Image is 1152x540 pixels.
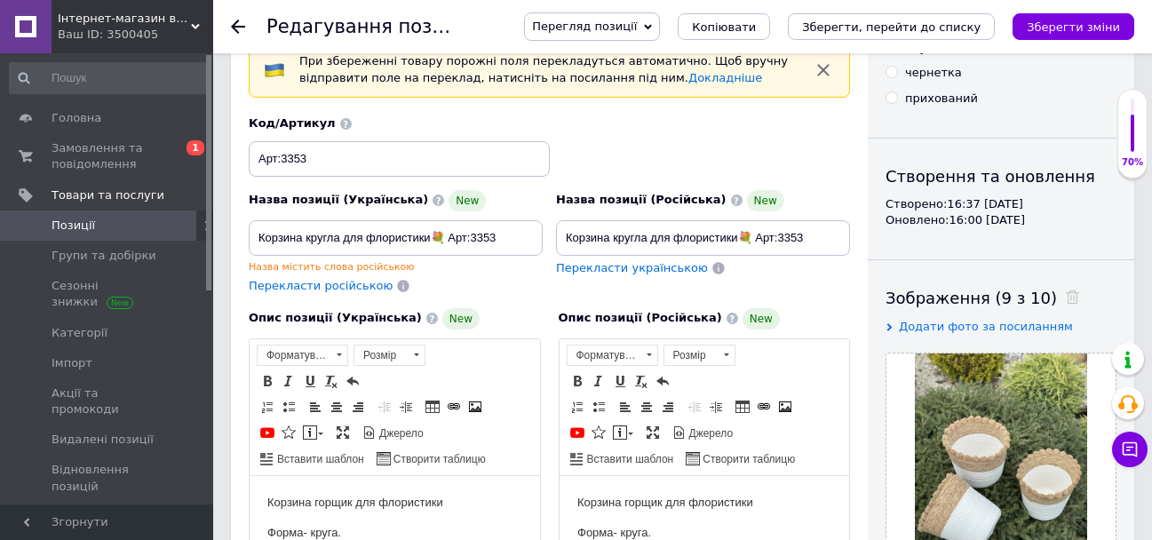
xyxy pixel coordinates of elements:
[1027,20,1120,34] i: Зберегти зміни
[568,397,587,417] a: Вставити/видалити нумерований список
[610,371,630,391] a: Підкреслений (Ctrl+U)
[360,423,426,442] a: Джерело
[465,397,485,417] a: Зображення
[754,397,774,417] a: Вставити/Редагувати посилання (Ctrl+L)
[688,71,762,84] a: Докладніше
[52,140,164,172] span: Замовлення та повідомлення
[299,54,788,84] span: При збереженні товару порожні поля перекладуться автоматично. Щоб вручну відправити поле на перек...
[374,449,489,468] a: Створити таблицю
[52,278,164,310] span: Сезонні знижки
[249,193,428,206] span: Назва позиції (Українська)
[257,345,348,366] a: Форматування
[743,308,780,330] span: New
[683,449,798,468] a: Створити таблицю
[610,423,636,442] a: Вставити повідомлення
[886,196,1116,212] div: Створено: 16:37 [DATE]
[9,62,210,94] input: Пошук
[568,371,587,391] a: Жирний (Ctrl+B)
[559,311,722,324] span: Опис позиції (Російська)
[322,371,341,391] a: Видалити форматування
[327,397,346,417] a: По центру
[589,371,608,391] a: Курсив (Ctrl+I)
[18,78,273,97] p: Размер:
[249,116,336,130] span: Код/Артикул
[249,220,543,256] input: Наприклад, H&M жіноча сукня зелена 38 розмір вечірня максі з блискітками
[231,20,245,34] div: Повернутися назад
[377,426,424,441] span: Джерело
[279,397,298,417] a: Вставити/видалити маркований список
[333,423,353,442] a: Максимізувати
[556,261,708,274] span: Перекласти українською
[53,107,237,126] li: Диаметр по верху 25см
[18,18,273,163] body: Редактор, AF41FA39-F978-4E6C-9A0A-6BE51575DE81
[632,371,651,391] a: Видалити форматування
[568,423,587,442] a: Додати відео з YouTube
[18,48,273,67] p: Форма- круга.
[18,78,273,97] p: Розмір:
[616,397,635,417] a: По лівому краю
[664,345,718,365] span: Розмір
[18,18,273,163] body: Редактор, 82235D46-79D7-452E-8E6E-5C2E7297BEDD
[258,449,367,468] a: Вставити шаблон
[423,397,442,417] a: Таблиця
[556,220,850,256] input: Наприклад, H&M жіноча сукня зелена 38 розмір вечірня максі з блискітками
[300,423,326,442] a: Вставити повідомлення
[354,345,425,366] a: Розмір
[886,212,1116,228] div: Оновлено: 16:00 [DATE]
[375,397,394,417] a: Зменшити відступ
[58,11,191,27] span: Інтернет-магазин виробів з лози "Золота лоза"
[279,423,298,442] a: Вставити іконку
[653,371,672,391] a: Повернути (Ctrl+Z)
[747,190,784,211] span: New
[670,423,736,442] a: Джерело
[589,423,608,442] a: Вставити іконку
[274,452,364,467] span: Вставити шаблон
[52,325,107,341] span: Категорії
[258,371,277,391] a: Жирний (Ctrl+B)
[343,371,362,391] a: Повернути (Ctrl+Z)
[658,397,678,417] a: По правому краю
[249,311,422,324] span: Опис позиції (Українська)
[348,397,368,417] a: По правому краю
[52,385,164,417] span: Акції та промокоди
[266,16,921,37] h1: Редагування позиції: Корзина кругла для флористики💐 Арт:3353
[58,27,213,43] div: Ваш ID: 3500405
[1013,13,1134,40] button: Зберегти зміни
[692,20,756,34] span: Копіювати
[700,452,795,467] span: Створити таблицю
[685,397,704,417] a: Зменшити відступ
[52,462,164,494] span: Відновлення позицій
[258,397,277,417] a: Вставити/видалити нумерований список
[52,110,101,126] span: Головна
[589,397,608,417] a: Вставити/видалити маркований список
[52,218,95,234] span: Позиції
[354,345,408,365] span: Розмір
[678,13,770,40] button: Копіювати
[52,432,154,448] span: Видалені позиції
[899,320,1073,333] span: Додати фото за посиланням
[788,13,995,40] button: Зберегти, перейти до списку
[567,345,658,366] a: Форматування
[802,20,981,34] i: Зберегти, перейти до списку
[1118,156,1147,169] div: 70%
[52,355,92,371] span: Імпорт
[53,145,237,163] li: высота 25 см
[249,260,543,274] div: Назва містить слова російською
[905,91,978,107] div: прихований
[556,193,727,206] span: Назва позиції (Російська)
[53,126,237,145] li: Диаметр по дну 20 см
[733,397,752,417] a: Таблиця
[568,345,640,365] span: Форматування
[568,449,677,468] a: Вставити шаблон
[264,60,285,81] img: :flag-ua:
[886,165,1116,187] div: Створення та оновлення
[53,107,237,126] li: [PERSON_NAME] по верху 25см
[53,126,237,145] li: [PERSON_NAME] по дну 20 см
[687,426,734,441] span: Джерело
[775,397,795,417] a: Зображення
[18,18,273,36] p: Корзина горщик для флористики
[187,140,204,155] span: 1
[663,345,735,366] a: Розмір
[306,397,325,417] a: По лівому краю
